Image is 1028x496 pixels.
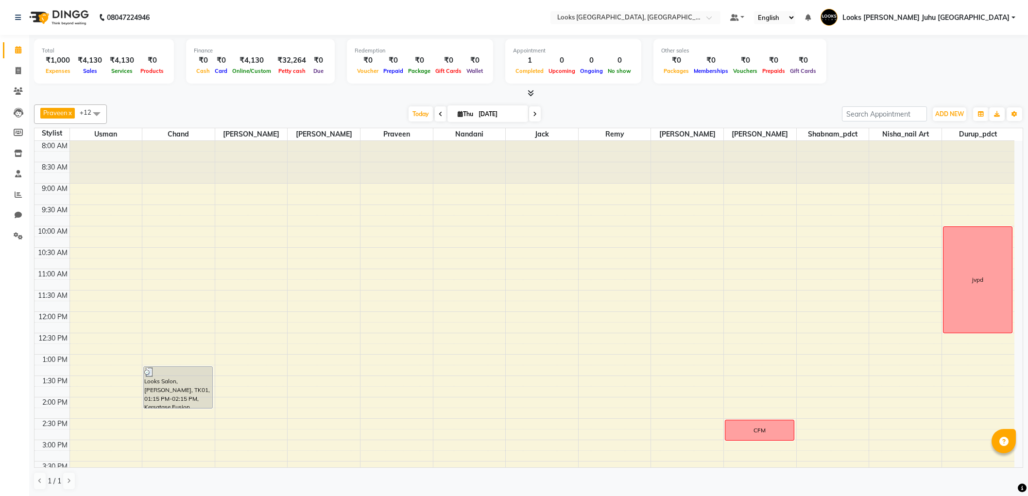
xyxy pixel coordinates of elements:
span: Upcoming [546,68,578,74]
span: [PERSON_NAME] [215,128,288,140]
div: jvpd [972,275,983,284]
div: 11:00 AM [36,269,69,279]
input: Search Appointment [842,106,927,121]
span: Praveen [360,128,433,140]
div: 0 [546,55,578,66]
div: ₹0 [212,55,230,66]
span: chand [142,128,215,140]
div: 0 [605,55,634,66]
div: ₹0 [691,55,731,66]
div: ₹4,130 [74,55,106,66]
input: 2025-09-04 [476,107,524,121]
span: Online/Custom [230,68,274,74]
span: Cash [194,68,212,74]
span: Gift Cards [433,68,464,74]
b: 08047224946 [107,4,150,31]
div: 2:00 PM [40,397,69,408]
span: Vouchers [731,68,760,74]
span: Due [311,68,326,74]
div: ₹0 [464,55,485,66]
div: ₹0 [406,55,433,66]
div: 12:00 PM [36,312,69,322]
span: Looks [PERSON_NAME] Juhu [GEOGRAPHIC_DATA] [842,13,1010,23]
span: Voucher [355,68,381,74]
div: 9:00 AM [40,184,69,194]
div: ₹0 [355,55,381,66]
span: Petty cash [276,68,308,74]
div: 10:30 AM [36,248,69,258]
span: Card [212,68,230,74]
div: 3:00 PM [40,440,69,450]
div: ₹32,264 [274,55,310,66]
div: 1:30 PM [40,376,69,386]
span: +12 [80,108,99,116]
span: Expenses [43,68,73,74]
span: Prepaid [381,68,406,74]
div: 8:30 AM [40,162,69,172]
span: Ongoing [578,68,605,74]
img: logo [25,4,91,31]
div: Other sales [661,47,819,55]
span: Today [409,106,433,121]
div: 9:30 AM [40,205,69,215]
div: ₹0 [731,55,760,66]
span: Praveen [43,109,68,117]
span: Durup_pdct [942,128,1014,140]
div: Stylist [34,128,69,138]
div: ₹4,130 [106,55,138,66]
div: ₹0 [310,55,327,66]
span: Jack [506,128,578,140]
div: 8:00 AM [40,141,69,151]
div: Looks Salon, [PERSON_NAME], TK01, 01:15 PM-02:15 PM, Kersatase Fusion Scrub(F) [144,367,212,408]
div: Redemption [355,47,485,55]
div: ₹0 [194,55,212,66]
div: ₹0 [661,55,691,66]
div: 1:00 PM [40,355,69,365]
span: Memberships [691,68,731,74]
span: Remy [579,128,651,140]
span: Nandani [433,128,506,140]
span: No show [605,68,634,74]
div: 1 [513,55,546,66]
img: Looks JW Marriott Juhu Mumbai [821,9,838,26]
div: 2:30 PM [40,419,69,429]
div: ₹1,000 [42,55,74,66]
span: Prepaids [760,68,788,74]
div: 0 [578,55,605,66]
div: Total [42,47,166,55]
div: ₹0 [760,55,788,66]
button: ADD NEW [933,107,966,121]
span: Gift Cards [788,68,819,74]
span: Services [109,68,135,74]
span: Products [138,68,166,74]
div: 12:30 PM [36,333,69,343]
div: 3:30 PM [40,462,69,472]
span: Nisha_nail art [869,128,942,140]
div: ₹0 [433,55,464,66]
span: [PERSON_NAME] [651,128,723,140]
span: Usman [70,128,142,140]
span: Shabnam_pdct [797,128,869,140]
iframe: chat widget [987,457,1018,486]
span: [PERSON_NAME] [724,128,796,140]
span: Completed [513,68,546,74]
span: Wallet [464,68,485,74]
span: Sales [81,68,100,74]
div: CFM [754,426,766,435]
div: ₹0 [138,55,166,66]
div: ₹0 [381,55,406,66]
span: [PERSON_NAME] [288,128,360,140]
span: 1 / 1 [48,476,61,486]
div: 11:30 AM [36,291,69,301]
a: x [68,109,72,117]
div: Finance [194,47,327,55]
span: Packages [661,68,691,74]
span: ADD NEW [935,110,964,118]
div: 10:00 AM [36,226,69,237]
div: Appointment [513,47,634,55]
span: Package [406,68,433,74]
div: ₹0 [788,55,819,66]
span: Thu [455,110,476,118]
div: ₹4,130 [230,55,274,66]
